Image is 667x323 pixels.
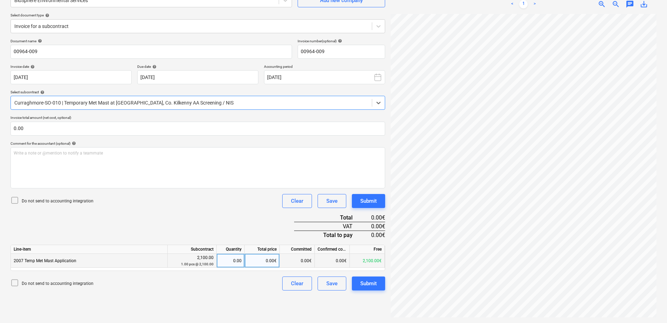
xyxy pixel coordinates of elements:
[217,245,245,254] div: Quantity
[11,45,292,59] input: Document name
[171,254,214,267] div: 2,100.00
[44,13,49,17] span: help
[294,231,364,239] div: Total to pay
[11,39,292,43] div: Document name
[11,13,385,17] div: Select document type
[22,281,93,287] p: Do not send to accounting integration
[245,245,280,254] div: Total price
[291,196,303,206] div: Clear
[264,64,385,70] p: Accounting period
[264,70,385,84] button: [DATE]
[151,65,157,69] span: help
[632,289,667,323] iframe: Chat Widget
[352,277,385,290] button: Submit
[298,39,385,43] div: Invoice number (optional)
[14,258,76,263] span: 2007 Temp Met Mast Application
[294,214,364,222] div: Total
[11,245,168,254] div: Line-item
[39,90,44,94] span: help
[318,194,346,208] button: Save
[315,245,350,254] div: Confirmed costs
[280,245,315,254] div: Committed
[352,194,385,208] button: Submit
[298,45,385,59] input: Invoice number
[11,122,385,136] input: Invoice total amount (net cost, optional)
[364,222,385,231] div: 0.00€
[360,196,377,206] div: Submit
[280,254,315,268] div: 0.00€
[294,222,364,231] div: VAT
[11,64,132,69] div: Invoice date
[282,277,312,290] button: Clear
[181,262,214,266] small: 1.00 pcs @ 2,100.00
[11,70,132,84] input: Invoice date not specified
[22,198,93,204] p: Do not send to accounting integration
[11,115,385,121] p: Invoice total amount (net cost, optional)
[220,254,242,268] div: 0.00
[11,141,385,146] div: Comment for the accountant (optional)
[326,196,338,206] div: Save
[364,231,385,239] div: 0.00€
[70,141,76,145] span: help
[291,279,303,288] div: Clear
[36,39,42,43] span: help
[11,90,385,94] div: Select subcontract
[350,254,385,268] div: 2,100.00€
[282,194,312,208] button: Clear
[315,254,350,268] div: 0.00€
[336,39,342,43] span: help
[360,279,377,288] div: Submit
[137,70,258,84] input: Due date not specified
[168,245,217,254] div: Subcontract
[137,64,258,69] div: Due date
[326,279,338,288] div: Save
[364,214,385,222] div: 0.00€
[350,245,385,254] div: Free
[318,277,346,290] button: Save
[29,65,35,69] span: help
[245,254,280,268] div: 0.00€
